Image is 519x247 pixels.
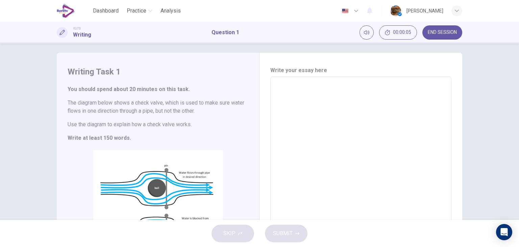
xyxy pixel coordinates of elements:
[270,66,451,74] h6: Write your essay here
[127,7,146,15] span: Practice
[68,85,248,93] h6: You should spend about 20 minutes on this task.
[422,25,462,40] button: END SESSION
[160,7,181,15] span: Analysis
[68,66,248,77] h4: Writing Task 1
[393,30,411,35] span: 00:00:05
[68,120,248,129] h6: Use the diagram to explain how a check valve works.
[379,25,417,40] div: Hide
[212,28,239,37] h1: Question 1
[428,30,457,35] span: END SESSION
[68,99,248,115] h6: The diagram below shows a check valve, which is used to make sure water flows in one direction th...
[390,5,401,16] img: Profile picture
[68,135,131,141] strong: Write at least 150 words.
[73,31,91,39] h1: Writing
[73,26,81,31] span: IELTS
[93,7,119,15] span: Dashboard
[496,224,512,240] div: Open Intercom Messenger
[379,25,417,40] button: 00:00:05
[158,5,183,17] button: Analysis
[341,8,349,14] img: en
[360,25,374,40] div: Mute
[124,5,155,17] button: Practice
[57,4,90,18] a: EduSynch logo
[406,7,443,15] div: [PERSON_NAME]
[90,5,121,17] button: Dashboard
[57,4,75,18] img: EduSynch logo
